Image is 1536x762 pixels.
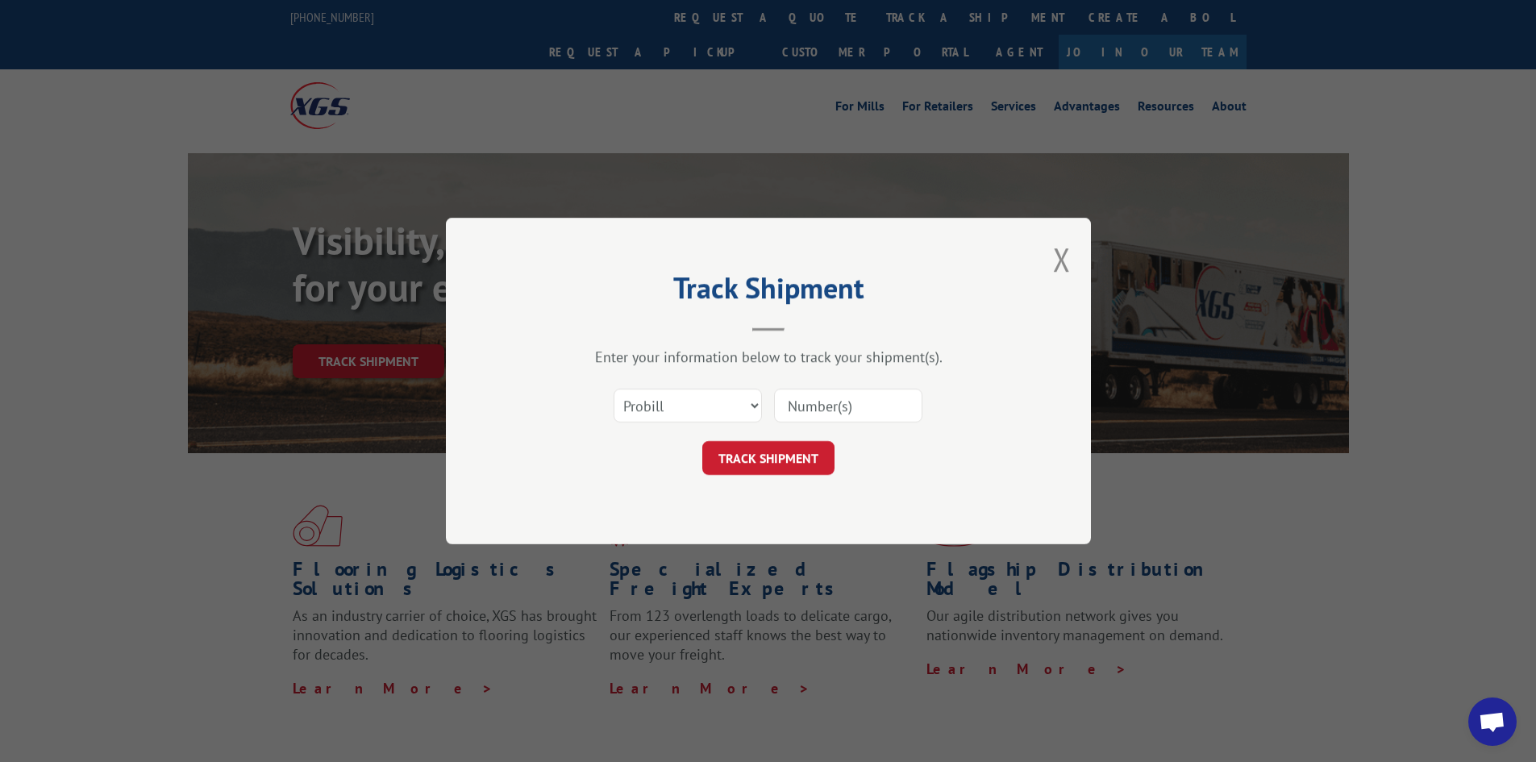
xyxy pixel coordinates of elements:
div: Enter your information below to track your shipment(s). [527,348,1010,366]
h2: Track Shipment [527,277,1010,307]
div: Open chat [1468,697,1517,746]
button: Close modal [1053,238,1071,281]
input: Number(s) [774,389,922,423]
button: TRACK SHIPMENT [702,441,835,475]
